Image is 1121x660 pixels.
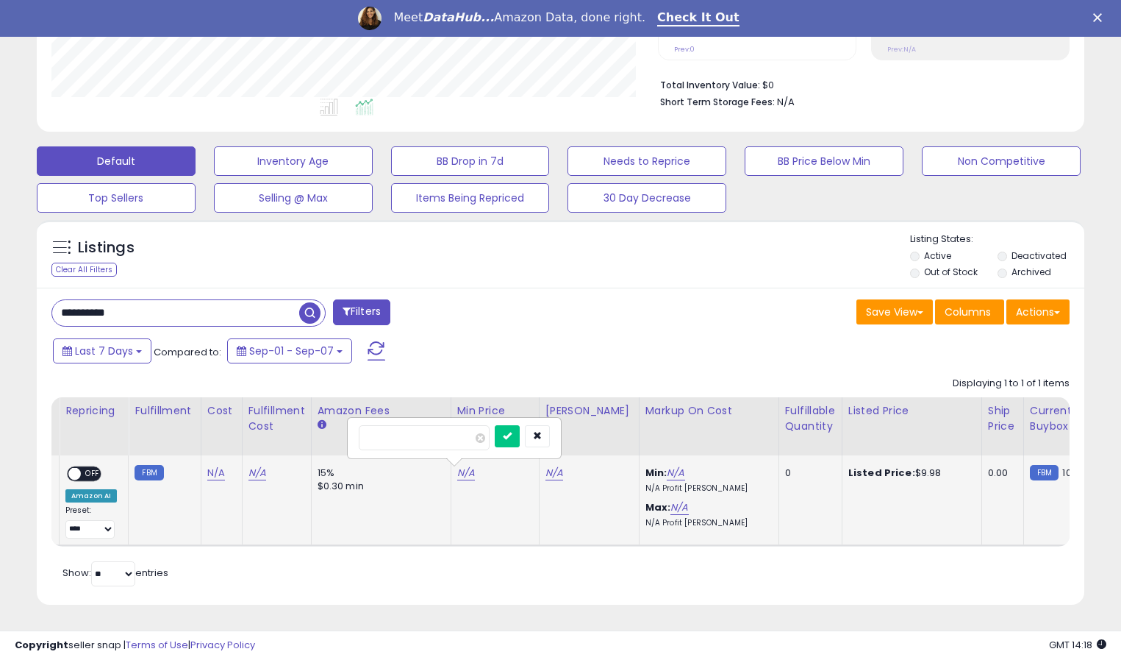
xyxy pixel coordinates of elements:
[670,500,688,515] a: N/A
[639,397,778,455] th: The percentage added to the cost of goods (COGS) that forms the calculator for Min & Max prices.
[1011,266,1051,278] label: Archived
[249,344,334,358] span: Sep-01 - Sep-07
[910,233,1084,246] p: Listing States:
[248,403,305,434] div: Fulfillment Cost
[318,466,440,480] div: 15%
[423,10,494,24] i: DataHub...
[924,266,978,278] label: Out of Stock
[75,344,133,358] span: Last 7 Days
[457,466,475,480] a: N/A
[207,403,236,419] div: Cost
[65,403,122,419] div: Repricing
[214,183,373,213] button: Selling @ Max
[856,299,933,324] button: Save View
[567,183,726,213] button: 30 Day Decrease
[848,466,915,480] b: Listed Price:
[333,299,390,325] button: Filters
[645,483,767,494] p: N/A Profit [PERSON_NAME]
[1030,465,1059,480] small: FBM
[545,403,633,419] div: [PERSON_NAME]
[248,466,266,480] a: N/A
[126,638,188,652] a: Terms of Use
[190,638,255,652] a: Privacy Policy
[1093,13,1108,22] div: Close
[391,183,550,213] button: Items Being Repriced
[1011,249,1067,262] label: Deactivated
[545,466,563,480] a: N/A
[745,146,903,176] button: BB Price Below Min
[567,146,726,176] button: Needs to Reprice
[135,403,194,419] div: Fulfillment
[848,403,975,419] div: Listed Price
[1006,299,1070,324] button: Actions
[645,466,667,480] b: Min:
[15,638,68,652] strong: Copyright
[393,10,645,25] div: Meet Amazon Data, done right.
[645,518,767,528] p: N/A Profit [PERSON_NAME]
[37,146,196,176] button: Default
[848,466,970,480] div: $9.98
[935,299,1004,324] button: Columns
[674,45,695,54] small: Prev: 0
[53,338,151,363] button: Last 7 Days
[391,146,550,176] button: BB Drop in 7d
[660,79,760,91] b: Total Inventory Value:
[953,377,1070,391] div: Displaying 1 to 1 of 1 items
[660,96,775,108] b: Short Term Storage Fees:
[777,95,795,109] span: N/A
[318,419,326,432] small: Amazon Fees.
[887,45,916,54] small: Prev: N/A
[660,75,1059,93] li: $0
[924,249,951,262] label: Active
[945,305,991,319] span: Columns
[207,466,225,480] a: N/A
[318,403,445,419] div: Amazon Fees
[227,338,352,363] button: Sep-01 - Sep-07
[645,500,671,514] b: Max:
[51,263,117,277] div: Clear All Filters
[65,489,117,503] div: Amazon AI
[988,403,1017,434] div: Ship Price
[645,403,773,419] div: Markup on Cost
[15,639,255,653] div: seller snap | |
[988,466,1012,480] div: 0.00
[81,468,104,480] span: OFF
[657,10,739,26] a: Check It Out
[78,238,135,258] h5: Listings
[922,146,1081,176] button: Non Competitive
[214,146,373,176] button: Inventory Age
[457,403,533,419] div: Min Price
[37,183,196,213] button: Top Sellers
[358,7,382,30] img: Profile image for Georgie
[62,566,168,580] span: Show: entries
[785,403,836,434] div: Fulfillable Quantity
[1062,466,1086,480] span: 10.99
[667,466,684,480] a: N/A
[1049,638,1106,652] span: 2025-09-15 14:18 GMT
[318,480,440,493] div: $0.30 min
[135,465,163,480] small: FBM
[65,505,117,539] div: Preset:
[1030,403,1106,434] div: Current Buybox Price
[154,345,221,359] span: Compared to:
[785,466,831,480] div: 0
